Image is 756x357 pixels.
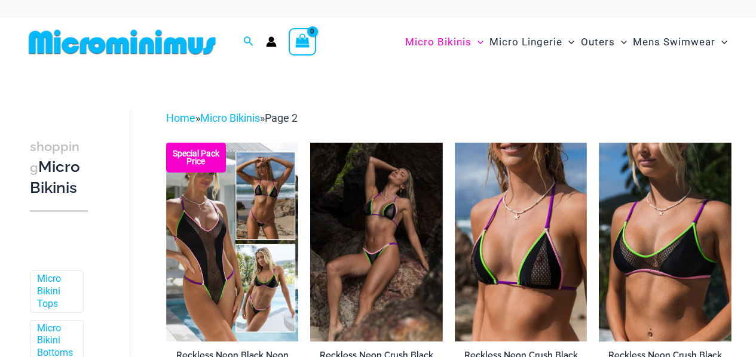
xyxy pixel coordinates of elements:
a: Micro BikinisMenu ToggleMenu Toggle [402,24,486,60]
h3: Micro Bikinis [30,137,88,198]
img: Reckless Neon Crush Black Neon 349 Crop Top 02 [599,143,731,341]
span: shopping [30,140,79,176]
img: Reckless Neon Crush Black Neon 306 Tri Top 01 [455,143,587,341]
a: OutersMenu ToggleMenu Toggle [578,24,630,60]
span: » » [166,112,298,124]
img: Collection Pack [166,143,299,341]
a: Micro LingerieMenu ToggleMenu Toggle [486,24,577,60]
a: Reckless Neon Crush Black Neon 349 Crop Top 02Reckless Neon Crush Black Neon 349 Crop Top 01Reckl... [599,143,731,341]
a: Collection Pack Top BTop B [166,143,299,341]
span: Menu Toggle [562,27,574,57]
b: Special Pack Price [166,150,226,165]
a: Search icon link [243,35,254,50]
nav: Site Navigation [400,22,732,62]
a: Micro Bikini Tops [37,273,74,310]
a: Home [166,112,195,124]
a: View Shopping Cart, empty [289,28,316,56]
a: Reckless Neon Crush Black Neon 306 Tri Top 01Reckless Neon Crush Black Neon 306 Tri Top 296 Cheek... [455,143,587,341]
img: Reckless Neon Crush Black Neon 306 Tri Top 296 Cheeky 04 [310,143,443,341]
a: Account icon link [266,36,277,47]
span: Micro Bikinis [405,27,472,57]
span: Page 2 [265,112,298,124]
img: MM SHOP LOGO FLAT [24,29,221,56]
a: Reckless Neon Crush Black Neon 306 Tri Top 296 Cheeky 04Reckless Neon Crush Black Neon 349 Crop T... [310,143,443,341]
span: Outers [581,27,615,57]
a: Mens SwimwearMenu ToggleMenu Toggle [630,24,730,60]
span: Micro Lingerie [489,27,562,57]
span: Menu Toggle [715,27,727,57]
span: Menu Toggle [615,27,627,57]
span: Menu Toggle [472,27,483,57]
a: Micro Bikinis [200,112,260,124]
span: Mens Swimwear [633,27,715,57]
